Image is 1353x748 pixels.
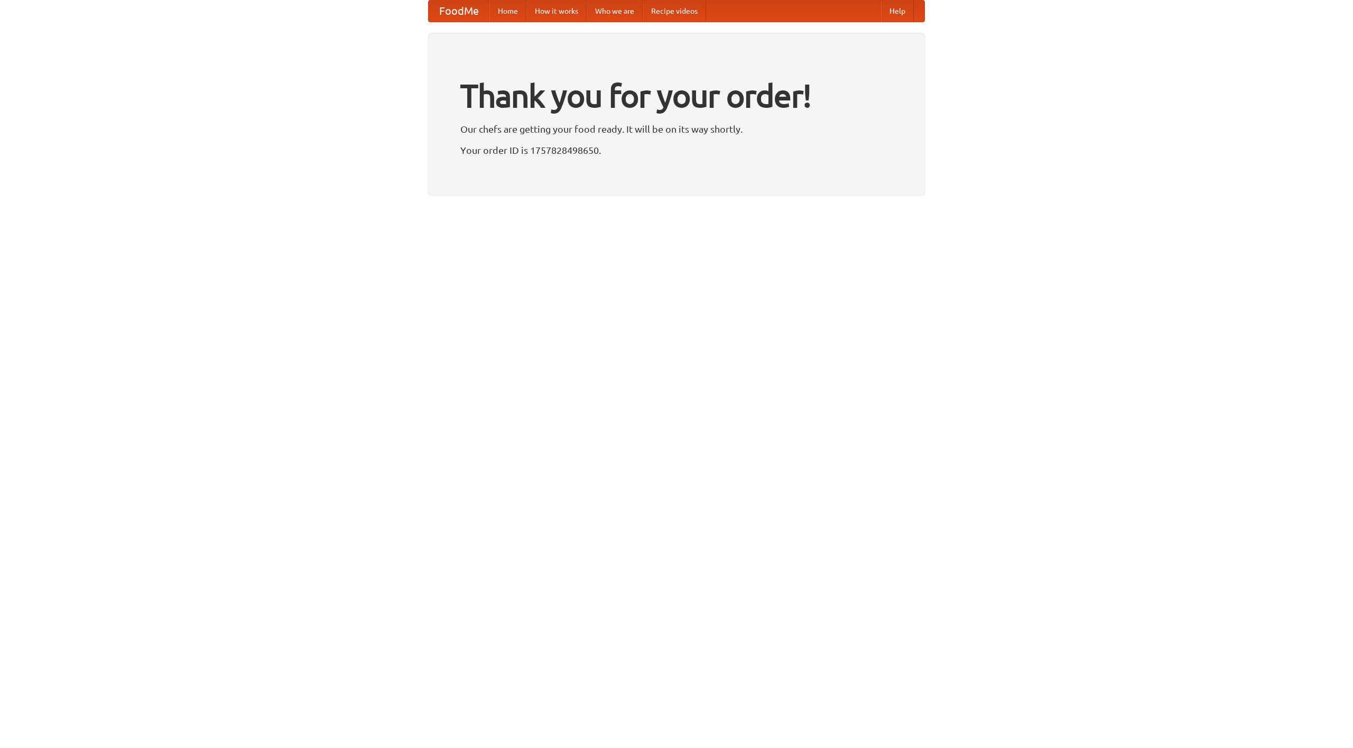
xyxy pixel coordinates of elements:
a: Who we are [587,1,643,22]
a: FoodMe [429,1,489,22]
a: How it works [526,1,587,22]
a: Home [489,1,526,22]
p: Our chefs are getting your food ready. It will be on its way shortly. [460,121,893,137]
p: Your order ID is 1757828498650. [460,142,893,158]
a: Recipe videos [643,1,706,22]
h1: Thank you for your order! [460,70,893,121]
a: Help [881,1,914,22]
